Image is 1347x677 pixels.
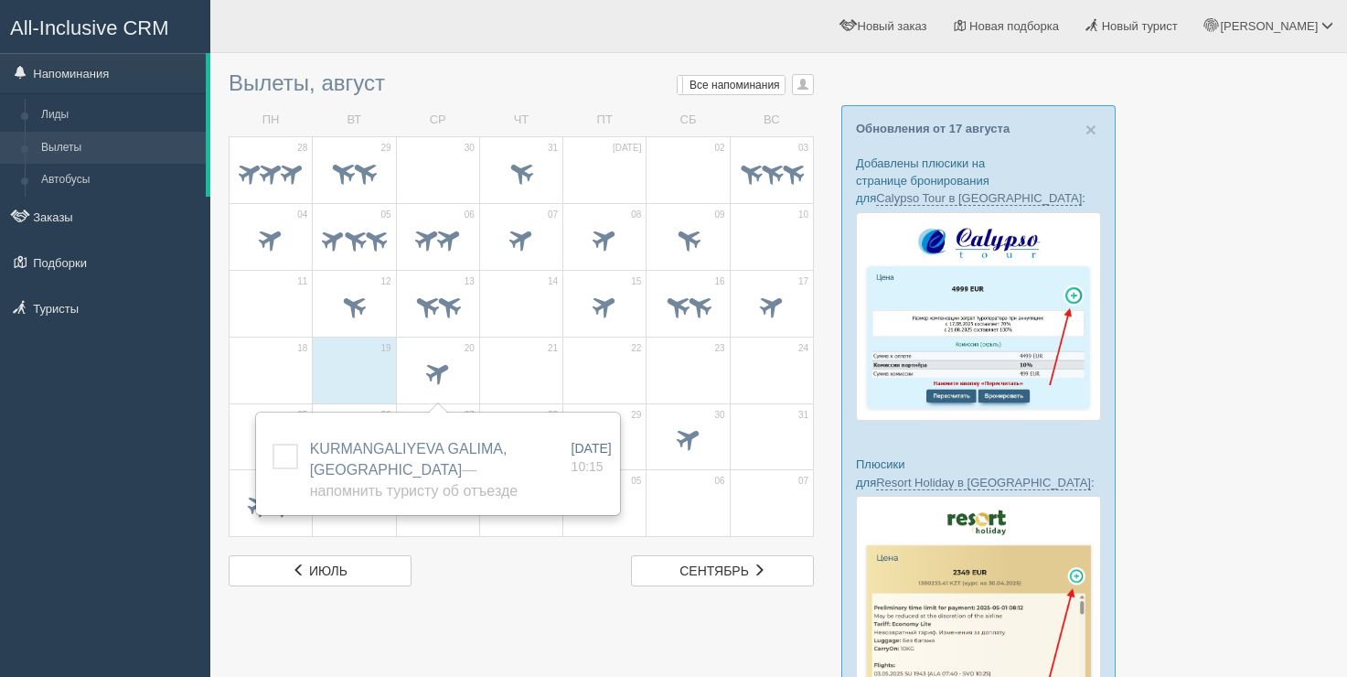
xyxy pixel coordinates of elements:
[715,409,725,422] span: 30
[647,104,730,136] td: СБ
[33,164,206,197] a: Автобусы
[798,342,808,355] span: 24
[548,275,558,288] span: 14
[876,476,1091,490] a: Resort Holiday в [GEOGRAPHIC_DATA]
[229,555,412,586] a: июль
[1,1,209,51] a: All-Inclusive CRM
[548,342,558,355] span: 21
[631,555,814,586] a: сентябрь
[631,409,641,422] span: 29
[1085,119,1096,140] span: ×
[465,209,475,221] span: 06
[679,564,749,578] span: сентябрь
[969,19,1059,33] span: Новая подборка
[798,409,808,422] span: 31
[572,459,604,474] span: 10:15
[33,99,206,132] a: Лиды
[465,409,475,422] span: 27
[1085,120,1096,139] button: Close
[313,104,396,136] td: ВТ
[856,456,1101,490] p: Плюсики для :
[798,209,808,221] span: 10
[309,564,347,578] span: июль
[631,209,641,221] span: 08
[798,275,808,288] span: 17
[715,342,725,355] span: 23
[563,104,647,136] td: ПТ
[548,209,558,221] span: 07
[572,439,612,476] a: [DATE] 10:15
[297,275,307,288] span: 11
[715,475,725,488] span: 06
[631,475,641,488] span: 05
[297,409,307,422] span: 25
[465,275,475,288] span: 13
[856,122,1010,135] a: Обновления от 17 августа
[548,409,558,422] span: 28
[715,142,725,155] span: 02
[380,275,390,288] span: 12
[380,209,390,221] span: 05
[715,275,725,288] span: 16
[380,409,390,422] span: 26
[310,462,518,499] span: — Напомнить туристу об отъезде
[396,104,479,136] td: СР
[798,475,808,488] span: 07
[479,104,562,136] td: ЧТ
[613,142,641,155] span: [DATE]
[297,209,307,221] span: 04
[229,71,814,95] h3: Вылеты, август
[380,142,390,155] span: 29
[572,441,612,456] span: [DATE]
[631,342,641,355] span: 22
[798,142,808,155] span: 03
[858,19,927,33] span: Новый заказ
[465,342,475,355] span: 20
[876,191,1082,206] a: Calypso Tour в [GEOGRAPHIC_DATA]
[1102,19,1178,33] span: Новый турист
[548,142,558,155] span: 31
[10,16,169,39] span: All-Inclusive CRM
[33,132,206,165] a: Вылеты
[310,441,518,499] a: KURMANGALIYEVA GALIMA, [GEOGRAPHIC_DATA]— Напомнить туристу об отъезде
[856,212,1101,422] img: calypso-tour-proposal-crm-for-travel-agency.jpg
[690,79,780,91] span: Все напоминания
[297,342,307,355] span: 18
[730,104,813,136] td: ВС
[380,342,390,355] span: 19
[465,142,475,155] span: 30
[631,275,641,288] span: 15
[230,104,313,136] td: ПН
[297,142,307,155] span: 28
[310,441,518,499] span: KURMANGALIYEVA GALIMA, [GEOGRAPHIC_DATA]
[715,209,725,221] span: 09
[1220,19,1318,33] span: [PERSON_NAME]
[856,155,1101,207] p: Добавлены плюсики на странице бронирования для :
